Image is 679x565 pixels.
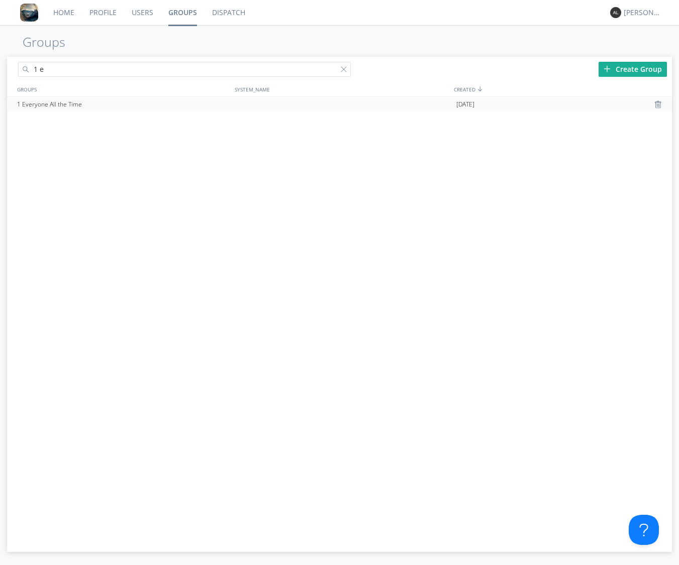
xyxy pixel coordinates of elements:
iframe: Toggle Customer Support [629,515,659,545]
div: Create Group [599,62,667,77]
a: 1 Everyone All the Time[DATE] [7,97,672,112]
div: GROUPS [15,82,230,96]
span: [DATE] [456,97,474,112]
div: [PERSON_NAME] [624,8,661,18]
input: Search groups [18,62,351,77]
div: 1 Everyone All the Time [15,97,233,112]
div: CREATED [451,82,672,96]
img: 8ff700cf5bab4eb8a436322861af2272 [20,4,38,22]
div: SYSTEM_NAME [232,82,451,96]
img: plus.svg [604,65,611,72]
img: 373638.png [610,7,621,18]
